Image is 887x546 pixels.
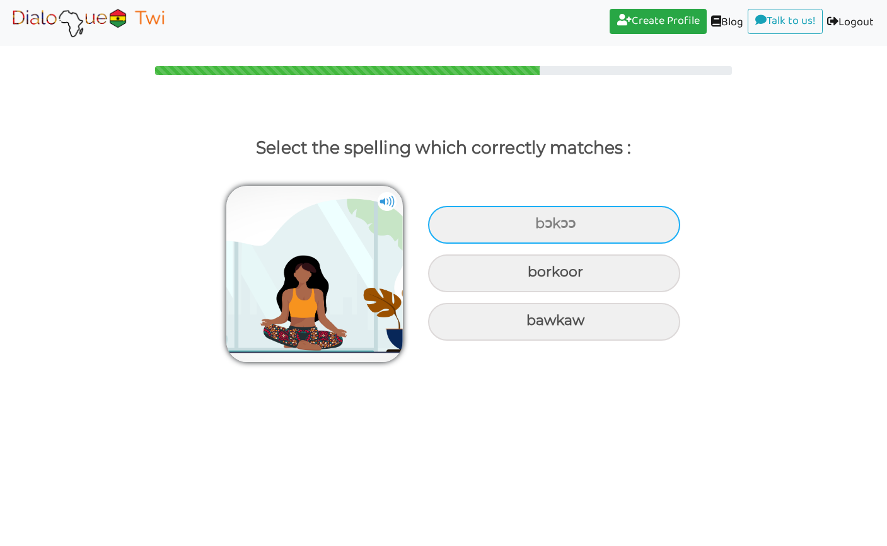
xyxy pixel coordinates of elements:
a: Logout [823,9,878,37]
a: Blog [707,9,748,37]
img: cuNL5YgAAAABJRU5ErkJggg== [378,192,397,211]
div: bɔkɔɔ [428,206,680,244]
div: bawkaw [428,303,680,341]
div: borkoor [428,254,680,292]
a: Create Profile [610,9,707,34]
p: Select the spelling which correctly matches : [22,133,865,163]
a: Talk to us! [748,9,823,34]
img: yoga-calm-girl.png [226,186,403,362]
img: Select Course Page [9,7,168,38]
